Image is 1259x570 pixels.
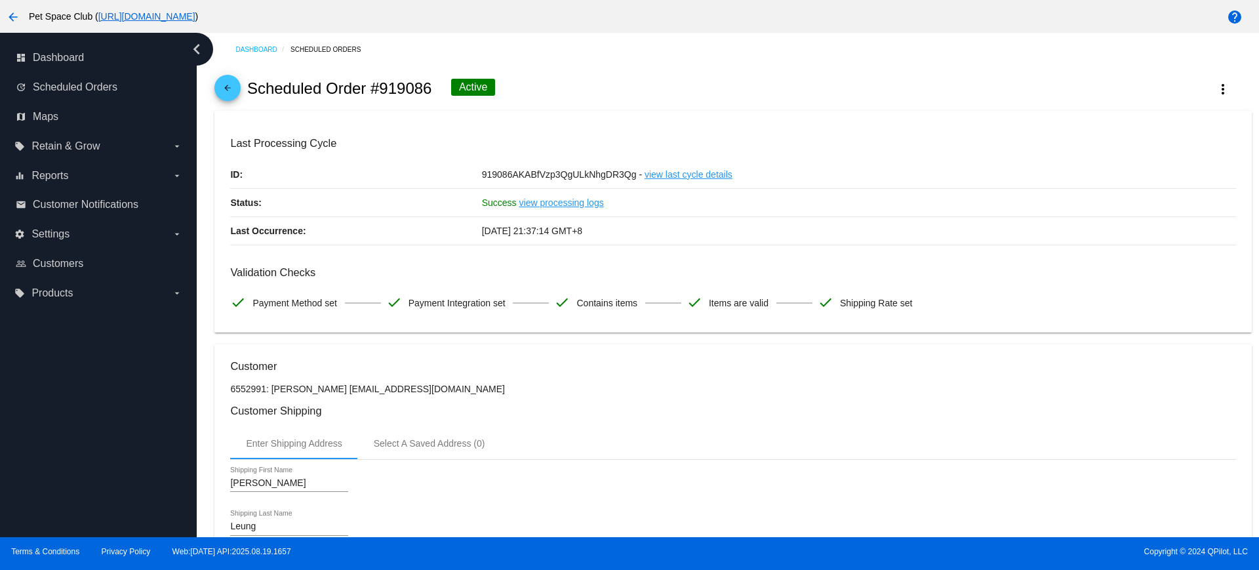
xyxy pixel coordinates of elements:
[687,295,702,310] mat-icon: check
[482,169,642,180] span: 919086AKABfVzp3QgULkNhgDR3Qg -
[235,39,290,60] a: Dashboard
[29,11,198,22] span: Pet Space Club ( )
[818,295,833,310] mat-icon: check
[33,111,58,123] span: Maps
[290,39,372,60] a: Scheduled Orders
[172,547,291,556] a: Web:[DATE] API:2025.08.19.1657
[31,140,100,152] span: Retain & Grow
[33,52,84,64] span: Dashboard
[98,11,195,22] a: [URL][DOMAIN_NAME]
[16,106,182,127] a: map Maps
[31,170,68,182] span: Reports
[252,289,336,317] span: Payment Method set
[230,521,348,532] input: Shipping Last Name
[33,258,83,270] span: Customers
[31,228,70,240] span: Settings
[33,81,117,93] span: Scheduled Orders
[102,547,151,556] a: Privacy Policy
[1227,9,1243,25] mat-icon: help
[16,77,182,98] a: update Scheduled Orders
[16,199,26,210] i: email
[5,9,21,25] mat-icon: arrow_back
[172,229,182,239] i: arrow_drop_down
[14,141,25,152] i: local_offer
[519,189,604,216] a: view processing logs
[641,547,1248,556] span: Copyright © 2024 QPilot, LLC
[645,161,732,188] a: view last cycle details
[172,288,182,298] i: arrow_drop_down
[576,289,637,317] span: Contains items
[709,289,769,317] span: Items are valid
[230,384,1235,394] p: 6552991: [PERSON_NAME] [EMAIL_ADDRESS][DOMAIN_NAME]
[482,197,517,208] span: Success
[16,47,182,68] a: dashboard Dashboard
[33,199,138,211] span: Customer Notifications
[554,295,570,310] mat-icon: check
[16,52,26,63] i: dashboard
[230,137,1235,150] h3: Last Processing Cycle
[230,189,481,216] p: Status:
[1215,81,1231,97] mat-icon: more_vert
[840,289,913,317] span: Shipping Rate set
[14,229,25,239] i: settings
[186,39,207,60] i: chevron_left
[230,295,246,310] mat-icon: check
[16,253,182,274] a: people_outline Customers
[247,79,432,98] h2: Scheduled Order #919086
[172,141,182,152] i: arrow_drop_down
[14,171,25,181] i: equalizer
[482,226,582,236] span: [DATE] 21:37:14 GMT+8
[16,194,182,215] a: email Customer Notifications
[230,478,348,489] input: Shipping First Name
[16,82,26,92] i: update
[230,217,481,245] p: Last Occurrence:
[230,266,1235,279] h3: Validation Checks
[451,79,496,96] div: Active
[220,83,235,99] mat-icon: arrow_back
[246,438,342,449] div: Enter Shipping Address
[14,288,25,298] i: local_offer
[374,438,485,449] div: Select A Saved Address (0)
[409,289,506,317] span: Payment Integration set
[16,112,26,122] i: map
[31,287,73,299] span: Products
[230,405,1235,417] h3: Customer Shipping
[172,171,182,181] i: arrow_drop_down
[386,295,402,310] mat-icon: check
[230,360,1235,373] h3: Customer
[16,258,26,269] i: people_outline
[230,161,481,188] p: ID:
[11,547,79,556] a: Terms & Conditions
